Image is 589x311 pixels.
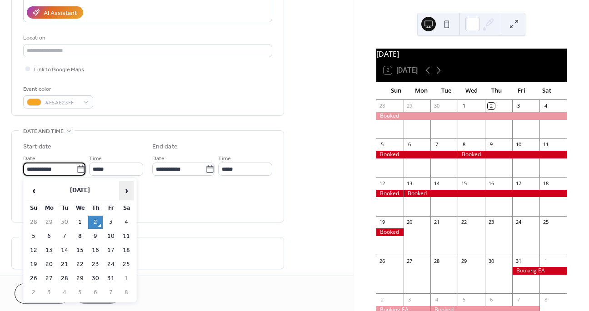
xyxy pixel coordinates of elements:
[42,202,56,215] th: Mo
[26,258,41,271] td: 19
[460,180,467,187] div: 15
[104,202,118,215] th: Fr
[15,283,70,304] button: Cancel
[433,103,440,109] div: 30
[433,180,440,187] div: 14
[433,219,440,226] div: 21
[73,272,87,285] td: 29
[44,9,77,18] div: AI Assistant
[484,82,509,100] div: Thu
[460,296,467,303] div: 5
[515,141,522,148] div: 10
[120,182,133,200] span: ›
[104,244,118,257] td: 17
[384,82,409,100] div: Sun
[73,216,87,229] td: 1
[26,286,41,299] td: 2
[57,272,72,285] td: 28
[119,272,134,285] td: 1
[515,219,522,226] div: 24
[379,219,386,226] div: 19
[34,65,84,74] span: Link to Google Maps
[23,84,91,94] div: Event color
[406,257,413,264] div: 27
[509,82,534,100] div: Fri
[376,49,567,59] div: [DATE]
[119,286,134,299] td: 8
[104,230,118,243] td: 10
[488,141,494,148] div: 9
[379,180,386,187] div: 12
[542,103,549,109] div: 4
[27,6,83,19] button: AI Assistant
[433,296,440,303] div: 4
[409,82,434,100] div: Mon
[88,286,103,299] td: 6
[57,286,72,299] td: 4
[73,230,87,243] td: 8
[379,141,386,148] div: 5
[459,82,484,100] div: Wed
[23,33,270,43] div: Location
[23,142,51,152] div: Start date
[152,142,178,152] div: End date
[542,219,549,226] div: 25
[26,202,41,215] th: Su
[88,216,103,229] td: 2
[88,202,103,215] th: Th
[23,154,35,163] span: Date
[57,244,72,257] td: 14
[460,141,467,148] div: 8
[542,296,549,303] div: 8
[542,180,549,187] div: 18
[57,230,72,243] td: 7
[515,296,522,303] div: 7
[26,216,41,229] td: 28
[104,216,118,229] td: 3
[89,154,102,163] span: Time
[460,103,467,109] div: 1
[88,230,103,243] td: 9
[152,154,165,163] span: Date
[404,190,567,197] div: Booked
[542,257,549,264] div: 1
[376,228,404,236] div: Booked
[119,244,134,257] td: 18
[42,230,56,243] td: 6
[104,258,118,271] td: 24
[42,258,56,271] td: 20
[379,296,386,303] div: 2
[218,154,231,163] span: Time
[119,230,134,243] td: 11
[406,141,413,148] div: 6
[406,180,413,187] div: 13
[73,244,87,257] td: 15
[119,202,134,215] th: Sa
[23,127,64,136] span: Date and time
[88,272,103,285] td: 30
[26,230,41,243] td: 5
[376,112,567,120] div: Booked
[104,272,118,285] td: 31
[57,202,72,215] th: Tu
[460,219,467,226] div: 22
[433,141,440,148] div: 7
[26,272,41,285] td: 26
[458,151,567,158] div: Booked
[42,286,56,299] td: 3
[88,258,103,271] td: 23
[57,216,72,229] td: 30
[512,267,567,275] div: Booking EA
[42,272,56,285] td: 27
[57,258,72,271] td: 21
[379,257,386,264] div: 26
[406,103,413,109] div: 29
[73,286,87,299] td: 5
[534,82,559,100] div: Sat
[488,219,494,226] div: 23
[119,216,134,229] td: 4
[542,141,549,148] div: 11
[376,151,458,158] div: Booked
[488,103,494,109] div: 2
